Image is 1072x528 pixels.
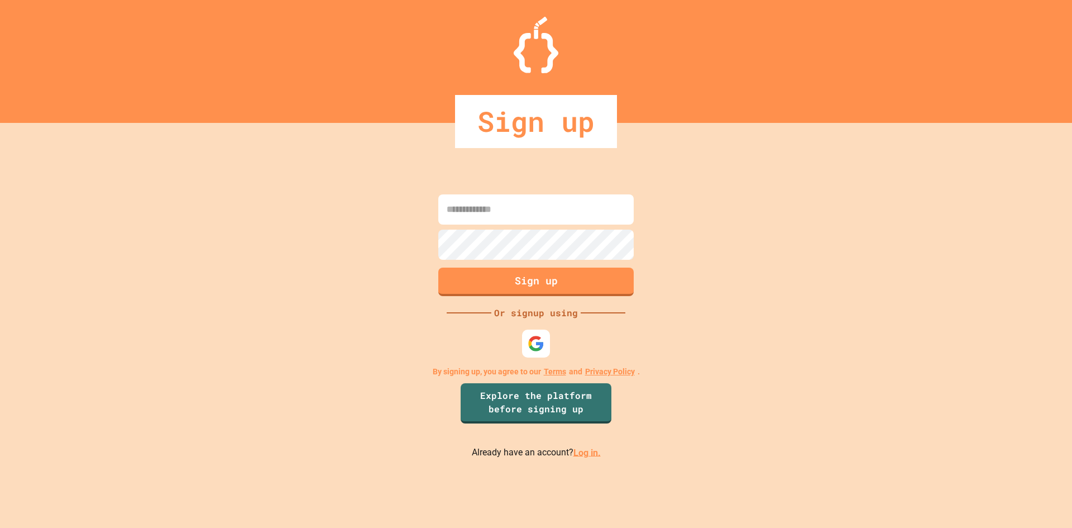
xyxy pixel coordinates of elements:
[455,95,617,148] div: Sign up
[514,17,558,73] img: Logo.svg
[491,306,581,320] div: Or signup using
[461,383,611,424] a: Explore the platform before signing up
[573,447,601,458] a: Log in.
[438,268,634,296] button: Sign up
[472,446,601,460] p: Already have an account?
[585,366,635,378] a: Privacy Policy
[544,366,566,378] a: Terms
[528,335,544,352] img: google-icon.svg
[433,366,640,378] p: By signing up, you agree to our and .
